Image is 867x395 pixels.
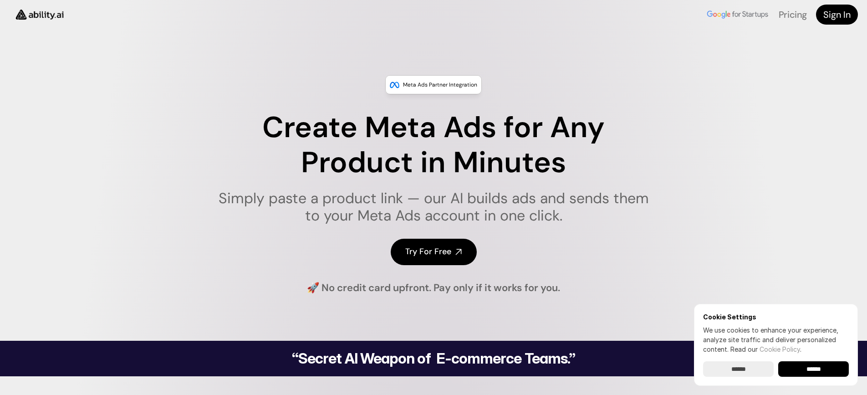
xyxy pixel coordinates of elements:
[269,351,598,366] h2: “Secret AI Weapon of E-commerce Teams.”
[213,110,655,180] h1: Create Meta Ads for Any Product in Minutes
[730,345,801,353] span: Read our .
[703,325,849,354] p: We use cookies to enhance your experience, analyze site traffic and deliver personalized content.
[213,190,655,225] h1: Simply paste a product link — our AI builds ads and sends them to your Meta Ads account in one cl...
[403,80,477,89] p: Meta Ads Partner Integration
[307,281,560,295] h4: 🚀 No credit card upfront. Pay only if it works for you.
[779,9,807,21] a: Pricing
[405,246,451,257] h4: Try For Free
[703,313,849,321] h6: Cookie Settings
[391,239,477,265] a: Try For Free
[823,8,851,21] h4: Sign In
[760,345,800,353] a: Cookie Policy
[816,5,858,25] a: Sign In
